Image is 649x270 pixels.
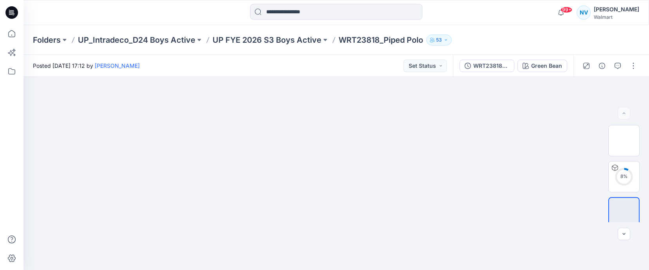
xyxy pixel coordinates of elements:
[213,34,321,45] a: UP FYE 2026 S3 Boys Active
[460,60,514,72] button: WRT23818_Piped Polo
[596,60,608,72] button: Details
[594,5,639,14] div: [PERSON_NAME]
[561,7,572,13] span: 99+
[436,36,442,44] p: 53
[33,62,140,70] span: Posted [DATE] 17:12 by
[95,62,140,69] a: [PERSON_NAME]
[339,34,423,45] p: WRT23818_Piped Polo
[577,5,591,20] div: NV
[78,34,195,45] a: UP_Intradeco_D24 Boys Active
[615,173,633,180] div: 8 %
[33,34,61,45] a: Folders
[473,62,509,70] div: WRT23818_Piped Polo
[594,14,639,20] div: Walmart
[531,62,562,70] div: Green Bean
[426,34,452,45] button: 53
[517,60,567,72] button: Green Bean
